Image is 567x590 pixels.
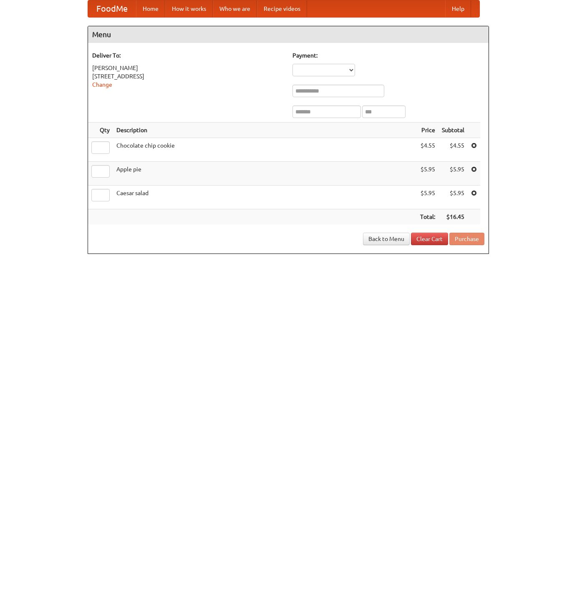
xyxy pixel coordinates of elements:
[411,233,448,245] a: Clear Cart
[438,162,468,186] td: $5.95
[417,138,438,162] td: $4.55
[88,123,113,138] th: Qty
[445,0,471,17] a: Help
[417,123,438,138] th: Price
[257,0,307,17] a: Recipe videos
[113,162,417,186] td: Apple pie
[292,51,484,60] h5: Payment:
[417,186,438,209] td: $5.95
[92,64,284,72] div: [PERSON_NAME]
[438,186,468,209] td: $5.95
[417,162,438,186] td: $5.95
[363,233,410,245] a: Back to Menu
[213,0,257,17] a: Who we are
[88,0,136,17] a: FoodMe
[113,123,417,138] th: Description
[113,138,417,162] td: Chocolate chip cookie
[113,186,417,209] td: Caesar salad
[88,26,489,43] h4: Menu
[417,209,438,225] th: Total:
[165,0,213,17] a: How it works
[92,81,112,88] a: Change
[92,72,284,80] div: [STREET_ADDRESS]
[438,138,468,162] td: $4.55
[438,209,468,225] th: $16.45
[136,0,165,17] a: Home
[449,233,484,245] button: Purchase
[92,51,284,60] h5: Deliver To:
[438,123,468,138] th: Subtotal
